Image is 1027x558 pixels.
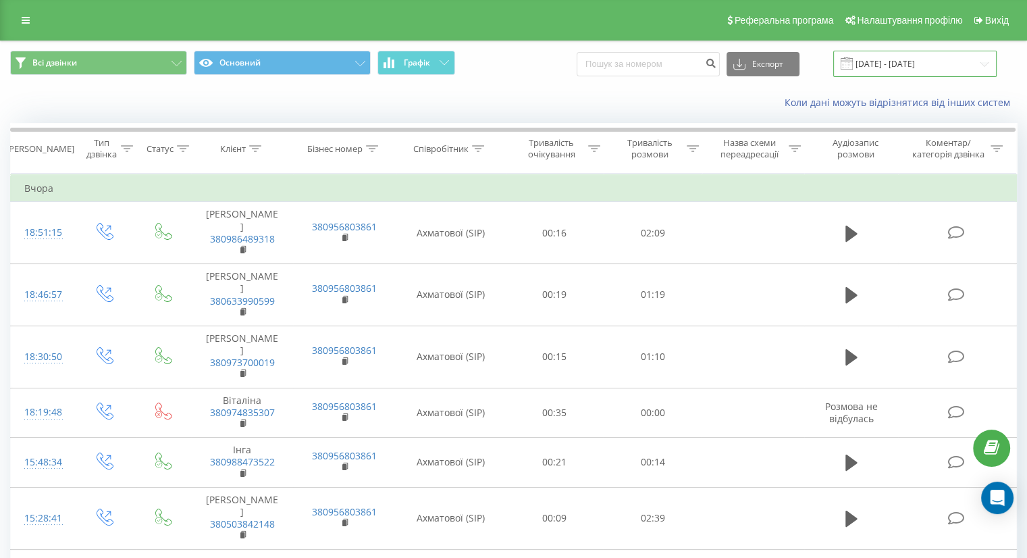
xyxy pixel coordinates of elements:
td: 00:15 [506,326,604,388]
div: Статус [147,143,174,155]
span: Графік [404,58,430,68]
div: 18:51:15 [24,220,60,246]
td: [PERSON_NAME] [191,326,293,388]
span: Розмова не відбулась [825,400,878,425]
div: 18:46:57 [24,282,60,308]
div: 15:48:34 [24,449,60,476]
td: 01:10 [604,326,702,388]
span: Всі дзвінки [32,57,77,68]
td: 00:35 [506,388,604,438]
div: [PERSON_NAME] [6,143,74,155]
a: 380956803861 [312,344,377,357]
div: Клієнт [220,143,246,155]
a: 380973700019 [210,356,275,369]
div: 18:30:50 [24,344,60,370]
div: Тривалість очікування [518,137,585,160]
td: Ахматової (SIP) [396,388,506,438]
td: [PERSON_NAME] [191,487,293,549]
span: Реферальна програма [735,15,834,26]
a: Коли дані можуть відрізнятися вiд інших систем [785,96,1017,109]
td: [PERSON_NAME] [191,264,293,326]
div: Співробітник [413,143,469,155]
a: 380974835307 [210,406,275,419]
button: Графік [377,51,455,75]
td: Вчора [11,175,1017,202]
div: 18:19:48 [24,399,60,426]
span: Налаштування профілю [857,15,962,26]
td: Віталіна [191,388,293,438]
span: Вихід [985,15,1009,26]
td: Ахматової (SIP) [396,264,506,326]
div: Тип дзвінка [85,137,117,160]
div: Тривалість розмови [616,137,683,160]
a: 380633990599 [210,295,275,307]
td: Ахматової (SIP) [396,438,506,488]
td: Інга [191,438,293,488]
button: Всі дзвінки [10,51,187,75]
td: 02:09 [604,202,702,264]
div: Open Intercom Messenger [981,482,1013,514]
td: 00:19 [506,264,604,326]
a: 380956803861 [312,282,377,295]
a: 380503842148 [210,517,275,530]
a: 380956803861 [312,449,377,462]
td: 00:21 [506,438,604,488]
a: 380956803861 [312,505,377,518]
td: [PERSON_NAME] [191,202,293,264]
td: 00:16 [506,202,604,264]
td: Ахматової (SIP) [396,326,506,388]
a: 380986489318 [210,232,275,245]
a: 380956803861 [312,400,377,413]
td: Ахматової (SIP) [396,487,506,549]
td: 00:00 [604,388,702,438]
button: Експорт [727,52,799,76]
input: Пошук за номером [577,52,720,76]
td: Ахматової (SIP) [396,202,506,264]
button: Основний [194,51,371,75]
td: 01:19 [604,264,702,326]
a: 380988473522 [210,455,275,468]
div: Бізнес номер [307,143,363,155]
a: 380956803861 [312,220,377,233]
div: Назва схеми переадресації [714,137,785,160]
div: Аудіозапис розмови [816,137,895,160]
div: Коментар/категорія дзвінка [908,137,987,160]
td: 02:39 [604,487,702,549]
td: 00:09 [506,487,604,549]
div: 15:28:41 [24,505,60,532]
td: 00:14 [604,438,702,488]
